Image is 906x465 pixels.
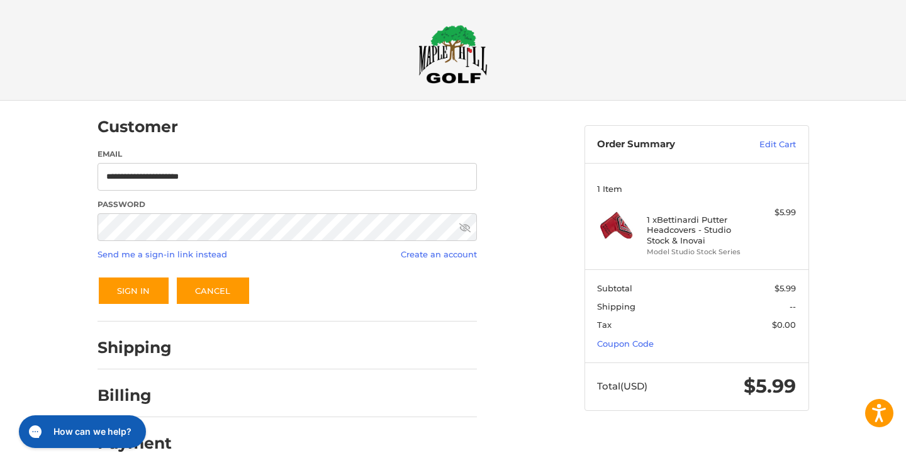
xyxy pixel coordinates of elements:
label: Password [98,199,477,210]
li: Model Studio Stock Series [647,247,743,257]
span: $5.99 [744,374,796,398]
a: Send me a sign-in link instead [98,249,227,259]
span: $0.00 [772,320,796,330]
label: Email [98,148,477,160]
h2: Shipping [98,338,172,357]
span: $5.99 [775,283,796,293]
a: Edit Cart [732,138,796,151]
h3: Order Summary [597,138,732,151]
span: Tax [597,320,612,330]
h2: Customer [98,117,178,137]
a: Create an account [401,249,477,259]
h4: 1 x Bettinardi Putter Headcovers - Studio Stock & Inovai [647,215,743,245]
button: Sign In [98,276,170,305]
iframe: Gorgias live chat messenger [13,411,150,452]
span: Subtotal [597,283,632,293]
a: Coupon Code [597,339,654,349]
a: Cancel [176,276,250,305]
span: Total (USD) [597,380,647,392]
div: $5.99 [746,206,796,219]
h2: Billing [98,386,171,405]
img: Maple Hill Golf [418,25,488,84]
span: -- [790,301,796,311]
span: Shipping [597,301,635,311]
h3: 1 Item [597,184,796,194]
